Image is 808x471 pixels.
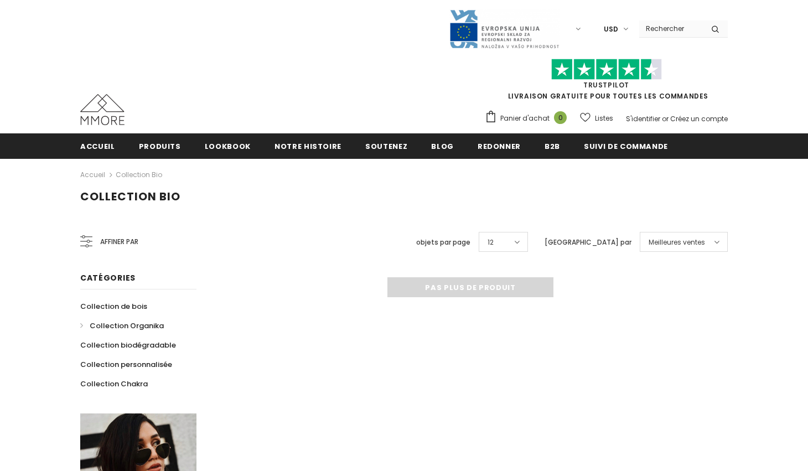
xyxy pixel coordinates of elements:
[80,133,115,158] a: Accueil
[500,113,550,124] span: Panier d'achat
[662,114,669,123] span: or
[584,141,668,152] span: Suivi de commande
[580,108,613,128] a: Listes
[116,170,162,179] a: Collection Bio
[205,141,251,152] span: Lookbook
[80,374,148,394] a: Collection Chakra
[274,133,341,158] a: Notre histoire
[639,20,703,37] input: Search Site
[100,236,138,248] span: Affiner par
[80,355,172,374] a: Collection personnalisée
[626,114,660,123] a: S'identifier
[431,141,454,152] span: Blog
[595,113,613,124] span: Listes
[139,133,181,158] a: Produits
[365,141,407,152] span: soutenez
[449,9,560,49] img: Javni Razpis
[80,301,147,312] span: Collection de bois
[80,335,176,355] a: Collection biodégradable
[485,110,572,127] a: Panier d'achat 0
[80,359,172,370] span: Collection personnalisée
[583,80,629,90] a: TrustPilot
[545,237,631,248] label: [GEOGRAPHIC_DATA] par
[416,237,470,248] label: objets par page
[431,133,454,158] a: Blog
[80,94,125,125] img: Cas MMORE
[554,111,567,124] span: 0
[488,237,494,248] span: 12
[80,272,136,283] span: Catégories
[449,24,560,33] a: Javni Razpis
[90,320,164,331] span: Collection Organika
[485,64,728,101] span: LIVRAISON GRATUITE POUR TOUTES LES COMMANDES
[649,237,705,248] span: Meilleures ventes
[139,141,181,152] span: Produits
[604,24,618,35] span: USD
[670,114,728,123] a: Créez un compte
[80,168,105,182] a: Accueil
[551,59,662,80] img: Faites confiance aux étoiles pilotes
[80,189,180,204] span: Collection Bio
[205,133,251,158] a: Lookbook
[80,316,164,335] a: Collection Organika
[478,141,521,152] span: Redonner
[80,141,115,152] span: Accueil
[365,133,407,158] a: soutenez
[274,141,341,152] span: Notre histoire
[584,133,668,158] a: Suivi de commande
[545,141,560,152] span: B2B
[80,379,148,389] span: Collection Chakra
[80,297,147,316] a: Collection de bois
[545,133,560,158] a: B2B
[478,133,521,158] a: Redonner
[80,340,176,350] span: Collection biodégradable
